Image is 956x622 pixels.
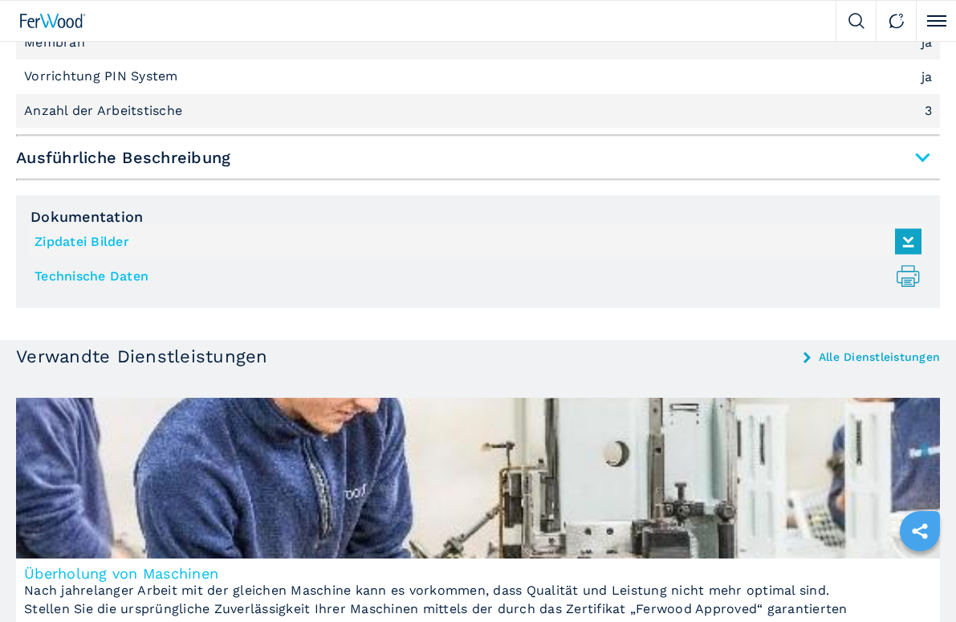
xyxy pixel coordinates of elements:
[20,14,86,28] img: Ferwood
[916,1,956,41] button: Click to toggle menu
[16,348,268,366] h3: Verwandte Dienstleistungen
[819,351,940,362] a: Alle Dienstleistungen
[24,68,182,85] p: Vorrichtung PIN System
[888,550,944,610] iframe: Chat
[31,210,925,224] span: Dokumentation
[16,398,940,559] img: image
[889,13,905,29] img: Contact us
[16,143,940,172] span: Ausführliche Beschreibung
[925,104,932,117] em: 3
[24,102,186,120] p: Anzahl der Arbeitstische
[35,228,913,255] a: Zipdatei Bilder
[24,34,89,51] p: Membran
[35,263,913,289] a: Technische Daten
[24,567,932,581] h5: Überholung von Maschinen
[900,511,940,551] a: sharethis
[921,36,933,49] em: ja
[848,13,864,29] img: Search
[921,71,933,84] em: ja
